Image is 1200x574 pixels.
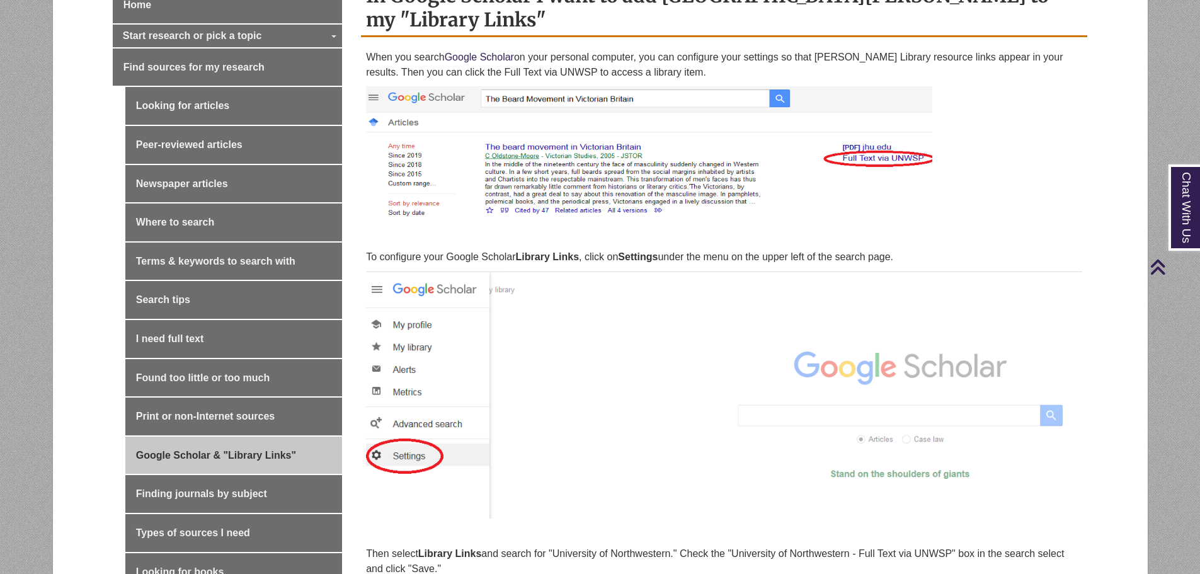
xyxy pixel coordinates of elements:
a: Find sources for my research [113,49,342,86]
strong: Library Links [418,548,481,559]
a: Back to Top [1150,258,1197,275]
strong: Settings [618,251,658,262]
a: Google Scholar & "Library Links" [125,437,342,474]
a: Finding journals by subject [125,475,342,513]
a: Where to search [125,204,342,241]
a: Peer-reviewed articles [125,126,342,164]
a: Types of sources I need [125,514,342,552]
p: When you search on your personal computer, you can configure your settings so that [PERSON_NAME] ... [366,50,1082,80]
a: Looking for articles [125,87,342,125]
strong: Library Links [516,251,579,262]
a: Search tips [125,281,342,319]
span: Start research or pick a topic [123,30,262,41]
a: I need full text [125,320,342,358]
a: Terms & keywords to search with [125,243,342,280]
a: Start research or pick a topic [113,25,342,47]
p: To configure your Google Scholar , click on under the menu on the upper left of the search page. [366,250,1082,265]
a: Found too little or too much [125,359,342,397]
a: Newspaper articles [125,165,342,203]
a: Google Scholar [445,52,514,62]
a: Print or non-Internet sources [125,398,342,435]
span: Find sources for my research [123,62,265,72]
